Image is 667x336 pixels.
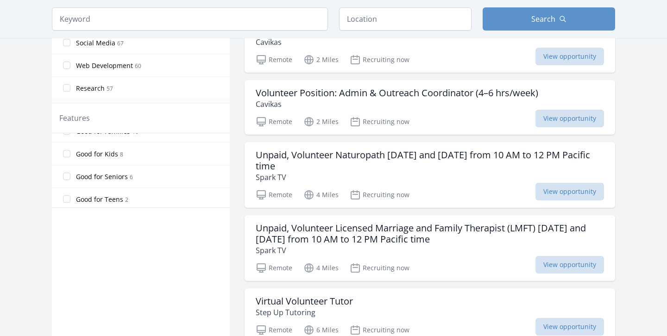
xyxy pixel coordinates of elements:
[339,7,472,31] input: Location
[350,324,409,336] p: Recruiting now
[350,262,409,274] p: Recruiting now
[76,195,123,204] span: Good for Teens
[535,110,604,127] span: View opportunity
[135,62,141,70] span: 60
[76,61,133,70] span: Web Development
[531,13,555,25] span: Search
[52,7,328,31] input: Keyword
[63,62,70,69] input: Web Development 60
[256,245,604,256] p: Spark TV
[245,80,615,135] a: Volunteer Position: Admin & Outreach Coordinator (4–6 hrs/week) Cavikas Remote 2 Miles Recruiting...
[303,116,339,127] p: 2 Miles
[535,183,604,200] span: View opportunity
[303,189,339,200] p: 4 Miles
[125,196,128,204] span: 2
[130,173,133,181] span: 6
[256,189,292,200] p: Remote
[63,173,70,180] input: Good for Seniors 6
[63,195,70,203] input: Good for Teens 2
[350,189,409,200] p: Recruiting now
[483,7,615,31] button: Search
[256,149,604,172] h3: Unpaid, Volunteer Naturopath [DATE] and [DATE] from 10 AM to 12 PM Pacific time
[256,307,353,318] p: Step Up Tutoring
[63,39,70,46] input: Social Media 67
[535,256,604,274] span: View opportunity
[535,48,604,65] span: View opportunity
[535,318,604,336] span: View opportunity
[107,85,113,93] span: 57
[120,150,123,158] span: 8
[303,262,339,274] p: 4 Miles
[59,112,90,124] legend: Features
[245,215,615,281] a: Unpaid, Volunteer Licensed Marriage and Family Therapist (LMFT) [DATE] and [DATE] from 10 AM to 1...
[63,84,70,92] input: Research 57
[256,99,538,110] p: Cavikas
[117,39,124,47] span: 67
[76,172,128,181] span: Good for Seniors
[76,38,115,48] span: Social Media
[256,223,604,245] h3: Unpaid, Volunteer Licensed Marriage and Family Therapist (LMFT) [DATE] and [DATE] from 10 AM to 1...
[245,142,615,208] a: Unpaid, Volunteer Naturopath [DATE] and [DATE] from 10 AM to 12 PM Pacific time Spark TV Remote 4...
[350,54,409,65] p: Recruiting now
[350,116,409,127] p: Recruiting now
[256,172,604,183] p: Spark TV
[245,18,615,73] a: Communications & PR Partner (“Storyteller”) Cavikas Remote 2 Miles Recruiting now View opportunity
[256,296,353,307] h3: Virtual Volunteer Tutor
[256,262,292,274] p: Remote
[303,54,339,65] p: 2 Miles
[63,150,70,157] input: Good for Kids 8
[256,116,292,127] p: Remote
[256,37,445,48] p: Cavikas
[256,324,292,336] p: Remote
[256,87,538,99] h3: Volunteer Position: Admin & Outreach Coordinator (4–6 hrs/week)
[76,149,118,159] span: Good for Kids
[256,54,292,65] p: Remote
[76,84,105,93] span: Research
[303,324,339,336] p: 6 Miles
